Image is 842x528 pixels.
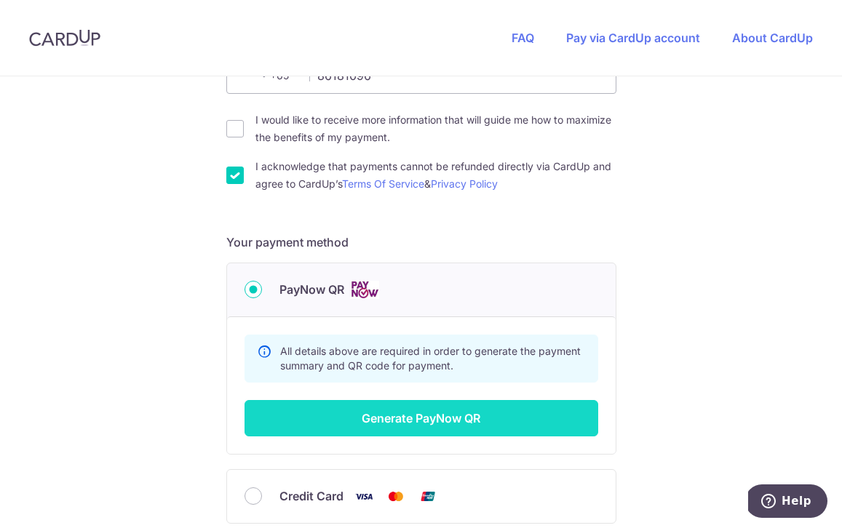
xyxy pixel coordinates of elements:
[279,487,343,505] span: Credit Card
[349,487,378,505] img: Visa
[512,31,534,45] a: FAQ
[280,345,581,372] span: All details above are required in order to generate the payment summary and QR code for payment.
[245,487,598,505] div: Credit Card Visa Mastercard Union Pay
[29,29,100,47] img: CardUp
[255,158,616,193] label: I acknowledge that payments cannot be refunded directly via CardUp and agree to CardUp’s &
[732,31,813,45] a: About CardUp
[748,484,827,521] iframe: Opens a widget where you can find more information
[413,487,442,505] img: Union Pay
[255,111,616,146] label: I would like to receive more information that will guide me how to maximize the benefits of my pa...
[245,400,598,436] button: Generate PayNow QR
[431,177,498,190] a: Privacy Policy
[342,177,424,190] a: Terms Of Service
[226,233,616,251] h5: Your payment method
[350,281,379,299] img: Cards logo
[279,281,344,298] span: PayNow QR
[245,281,598,299] div: PayNow QR Cards logo
[381,487,410,505] img: Mastercard
[566,31,700,45] a: Pay via CardUp account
